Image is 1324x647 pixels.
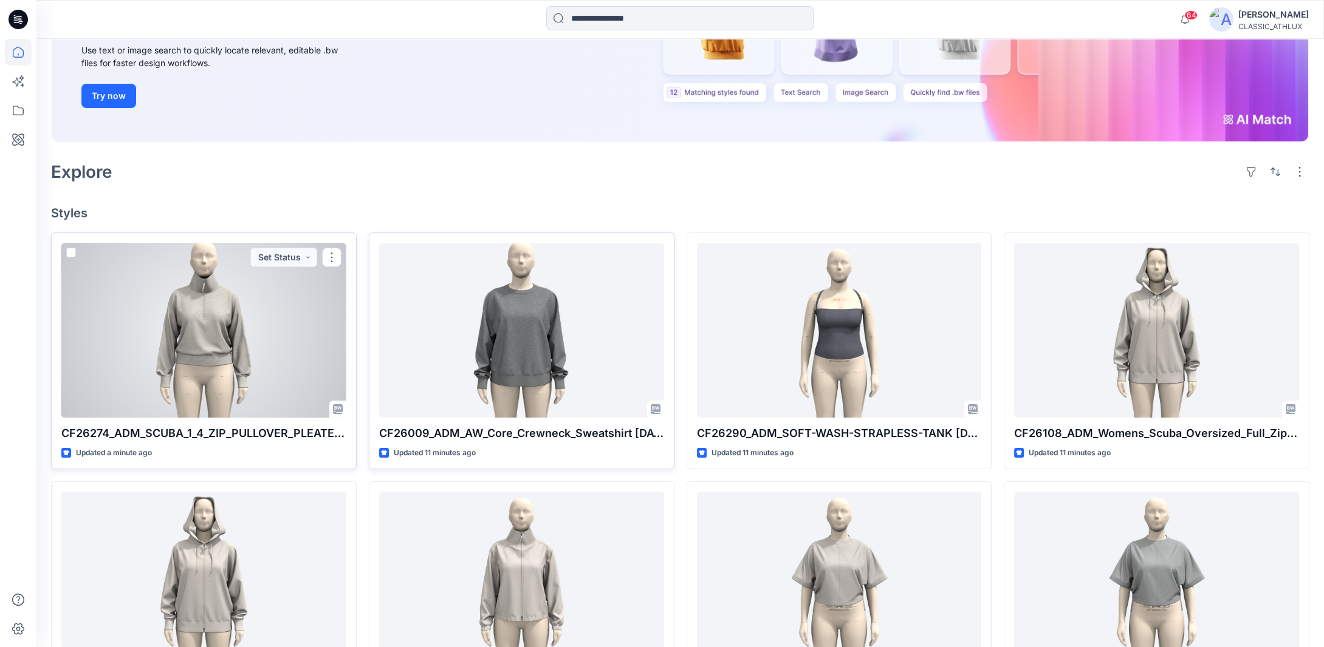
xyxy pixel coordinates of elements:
[81,44,355,69] div: Use text or image search to quickly locate relevant, editable .bw files for faster design workflows.
[697,425,982,442] p: CF26290_ADM_SOFT-WASH-STRAPLESS-TANK [DATE]
[1238,22,1309,31] div: CLASSIC_ATHLUX
[81,84,136,108] button: Try now
[1029,447,1111,459] p: Updated 11 minutes ago
[1209,7,1233,32] img: avatar
[61,243,346,418] a: CF26274_ADM_SCUBA_1_4_ZIP_PULLOVER_PLEATED 12OCT25
[697,243,982,418] a: CF26290_ADM_SOFT-WASH-STRAPLESS-TANK 14OCT25
[1184,10,1198,20] span: 64
[61,425,346,442] p: CF26274_ADM_SCUBA_1_4_ZIP_PULLOVER_PLEATED [DATE]
[379,425,664,442] p: CF26009_ADM_AW_Core_Crewneck_Sweatshirt [DATE]
[51,206,1309,220] h4: Styles
[379,243,664,418] a: CF26009_ADM_AW_Core_Crewneck_Sweatshirt 13OCT25
[1014,243,1299,418] a: CF26108_ADM_Womens_Scuba_Oversized_Full_Zip_Hoodie 14OCT25
[51,162,112,181] h2: Explore
[1014,425,1299,442] p: CF26108_ADM_Womens_Scuba_Oversized_Full_Zip_Hoodie [DATE]
[712,447,794,459] p: Updated 11 minutes ago
[394,447,476,459] p: Updated 11 minutes ago
[1238,7,1309,22] div: [PERSON_NAME]
[76,447,152,459] p: Updated a minute ago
